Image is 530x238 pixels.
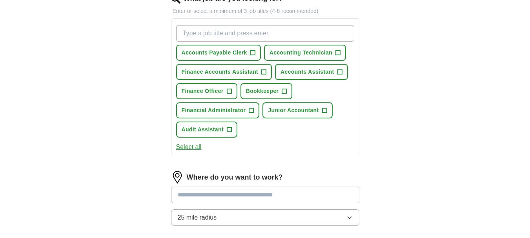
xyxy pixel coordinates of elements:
button: Bookkeeper [240,83,293,99]
span: Finance Officer [182,87,224,95]
button: Audit Assistant [176,122,237,138]
button: 25 mile radius [171,209,359,226]
button: Accounts Assistant [275,64,348,80]
span: Accounting Technician [270,49,332,57]
p: Enter or select a minimum of 3 job titles (4-8 recommended) [171,7,359,15]
button: Finance Officer [176,83,237,99]
button: Junior Accountant [262,102,332,118]
span: Accounts Assistant [280,68,334,76]
span: Junior Accountant [268,106,319,114]
label: Where do you want to work? [187,172,283,183]
button: Accounting Technician [264,45,346,61]
button: Select all [176,142,202,152]
span: Accounts Payable Clerk [182,49,247,57]
span: Financial Administrator [182,106,246,114]
span: Bookkeeper [246,87,279,95]
button: Finance Accounts Assistant [176,64,272,80]
button: Accounts Payable Clerk [176,45,261,61]
span: Audit Assistant [182,125,224,134]
img: location.png [171,171,184,183]
button: Financial Administrator [176,102,260,118]
input: Type a job title and press enter [176,25,354,42]
span: Finance Accounts Assistant [182,68,259,76]
span: 25 mile radius [178,213,217,222]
